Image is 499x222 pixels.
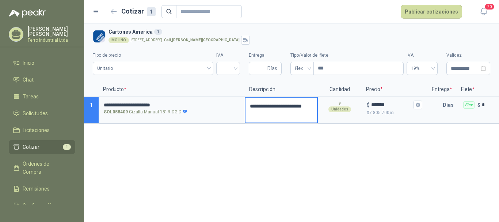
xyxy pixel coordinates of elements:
a: Licitaciones [9,123,75,137]
span: ,00 [389,111,394,115]
button: $$7.805.700,00 [414,101,422,109]
h3: Cartones America [108,28,487,36]
span: Tareas [23,93,39,101]
p: Ferro Industrial Ltda [28,38,75,42]
label: Tipo/Valor del flete [290,52,404,59]
span: Solicitudes [23,109,48,117]
p: $ [367,101,370,109]
a: Remisiones [9,182,75,196]
span: Inicio [23,59,34,67]
span: 1 [90,102,93,108]
p: 9 [339,101,341,106]
p: Descripción [245,82,318,97]
input: SOL058409-Cizalla Manual 18" RIDGID [104,102,240,108]
p: [PERSON_NAME] [PERSON_NAME] [28,26,75,37]
label: IVA [407,52,438,59]
span: Chat [23,76,34,84]
a: Inicio [9,56,75,70]
button: 20 [477,5,490,18]
label: Entrega [249,52,282,59]
p: Días [443,98,457,112]
p: [STREET_ADDRESS] - [130,38,240,42]
p: - Cizalla Manual 18" RIDGID [104,109,187,116]
span: 19% [411,63,433,74]
span: Órdenes de Compra [23,160,68,176]
a: Tareas [9,90,75,104]
span: Unitario [97,63,209,74]
span: Días [267,62,277,75]
span: Licitaciones [23,126,50,134]
label: Validez [446,52,490,59]
p: $ [477,101,480,109]
input: $$7.805.700,00 [371,102,412,108]
span: Cotizar [23,143,39,151]
span: Flex [295,63,309,74]
a: Chat [9,73,75,87]
img: Company Logo [93,30,106,43]
span: Configuración [23,202,55,210]
strong: Cali , [PERSON_NAME][GEOGRAPHIC_DATA] [164,38,240,42]
a: Solicitudes [9,106,75,120]
div: 1 [147,7,156,16]
img: Logo peakr [9,9,46,18]
span: 1 [63,144,71,150]
label: Tipo de precio [93,52,213,59]
p: Cantidad [318,82,362,97]
p: Entrega [427,82,457,97]
p: Producto [99,82,245,97]
div: Flex [463,101,475,109]
p: $ [367,109,422,116]
button: Publicar cotizaciones [401,5,462,19]
span: Remisiones [23,185,50,193]
span: 7.805.700 [369,110,394,115]
a: Órdenes de Compra [9,157,75,179]
a: Cotizar1 [9,140,75,154]
div: Unidades [328,106,351,112]
h2: Cotizar [121,6,156,16]
strong: SOL058409 [104,109,128,116]
div: 1 [154,29,162,35]
div: MOLINO [108,37,129,43]
span: 20 [484,3,495,10]
a: Configuración [9,199,75,212]
label: IVA [216,52,240,59]
p: Precio [362,82,427,97]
